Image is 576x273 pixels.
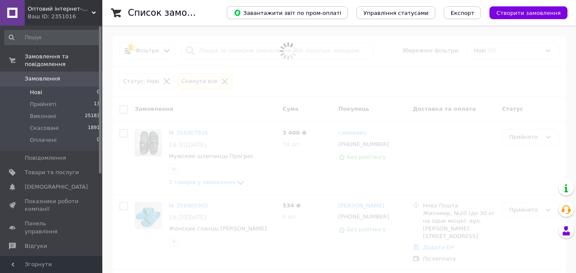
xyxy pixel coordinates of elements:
[451,10,475,16] span: Експорт
[28,13,102,20] div: Ваш ID: 2351016
[25,154,66,162] span: Повідомлення
[25,242,47,250] span: Відгуки
[25,198,79,213] span: Показники роботи компанії
[363,10,428,16] span: Управління статусами
[128,8,214,18] h1: Список замовлень
[25,53,102,68] span: Замовлення та повідомлення
[30,89,42,96] span: Нові
[25,220,79,235] span: Панель управління
[489,6,567,19] button: Створити замовлення
[97,136,100,144] span: 0
[25,75,60,83] span: Замовлення
[85,112,100,120] span: 25183
[444,6,481,19] button: Експорт
[88,124,100,132] span: 1891
[4,30,101,45] input: Пошук
[30,112,56,120] span: Виконані
[234,9,341,17] span: Завантажити звіт по пром-оплаті
[25,183,88,191] span: [DEMOGRAPHIC_DATA]
[227,6,348,19] button: Завантажити звіт по пром-оплаті
[496,10,561,16] span: Створити замовлення
[481,9,567,16] a: Створити замовлення
[30,124,59,132] span: Скасовані
[30,101,56,108] span: Прийняті
[97,89,100,96] span: 0
[356,6,435,19] button: Управління статусами
[28,5,92,13] span: Оптовий інтернет-магазин якісного і дешевого взуття Сланчик
[30,136,57,144] span: Оплачені
[25,169,79,176] span: Товари та послуги
[94,101,100,108] span: 13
